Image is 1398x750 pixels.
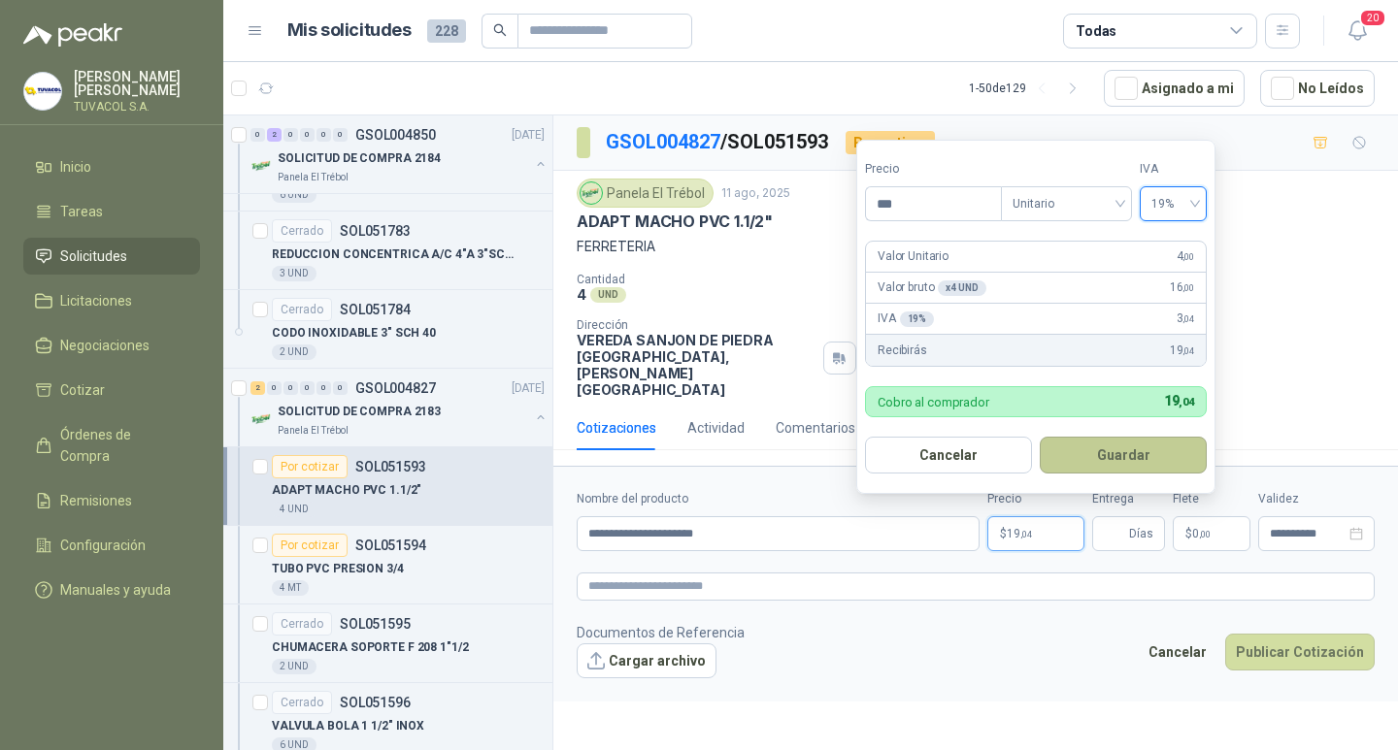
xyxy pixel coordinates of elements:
[577,643,716,678] button: Cargar archivo
[278,149,441,168] p: SOLICITUD DE COMPRA 2184
[300,381,315,395] div: 0
[493,23,507,37] span: search
[272,344,316,360] div: 2 UND
[24,73,61,110] img: Company Logo
[1040,437,1207,473] button: Guardar
[865,437,1032,473] button: Cancelar
[355,128,436,142] p: GSOL004850
[60,335,150,356] span: Negociaciones
[355,538,426,552] p: SOL051594
[23,571,200,608] a: Manuales y ayuda
[278,170,349,185] p: Panela El Trébol
[23,238,200,275] a: Solicitudes
[283,381,298,395] div: 0
[1185,528,1192,539] span: $
[577,286,586,303] p: 4
[60,290,132,311] span: Licitaciones
[272,245,514,264] p: REDUCCION CONCENTRICA A/C 4"A 3"SCH40
[1164,393,1194,408] span: 19
[23,193,200,230] a: Tareas
[1104,70,1245,107] button: Asignado a mi
[1260,70,1375,107] button: No Leídos
[1177,310,1194,328] span: 3
[577,273,856,286] p: Cantidad
[1140,160,1207,179] label: IVA
[577,490,980,508] label: Nombre del producto
[1013,189,1120,218] span: Unitario
[606,127,830,157] p: / SOL051593
[1129,517,1153,550] span: Días
[1182,251,1194,262] span: ,00
[427,19,466,43] span: 228
[60,245,127,267] span: Solicitudes
[577,318,815,332] p: Dirección
[60,579,171,601] span: Manuales y ayuda
[223,526,552,604] a: Por cotizarSOL051594TUBO PVC PRESION 3/44 MT
[316,381,331,395] div: 0
[1170,342,1194,360] span: 19
[278,423,349,439] p: Panela El Trébol
[1179,396,1194,408] span: ,04
[23,148,200,185] a: Inicio
[287,16,412,45] h1: Mis solicitudes
[577,417,656,439] div: Cotizaciones
[987,516,1084,551] p: $19,04
[1170,278,1194,297] span: 16
[223,212,552,290] a: CerradoSOL051783REDUCCION CONCENTRICA A/C 4"A 3"SCH403 UND
[60,424,182,467] span: Órdenes de Compra
[355,381,436,395] p: GSOL004827
[340,224,411,238] p: SOL051783
[878,247,949,266] p: Valor Unitario
[1007,528,1032,539] span: 19
[687,417,745,439] div: Actividad
[74,70,200,97] p: [PERSON_NAME] [PERSON_NAME]
[577,332,815,398] p: VEREDA SANJON DE PIEDRA [GEOGRAPHIC_DATA] , [PERSON_NAME][GEOGRAPHIC_DATA]
[878,278,986,297] p: Valor bruto
[1182,282,1194,293] span: ,00
[250,376,549,439] a: 2 0 0 0 0 0 GSOL004827[DATE] Company LogoSOLICITUD DE COMPRA 2183Panela El Trébol
[272,502,316,517] div: 4 UND
[272,560,404,578] p: TUBO PVC PRESION 3/4
[267,128,282,142] div: 2
[969,73,1088,104] div: 1 - 50 de 129
[1359,9,1386,27] span: 20
[23,482,200,519] a: Remisiones
[300,128,315,142] div: 0
[60,490,132,511] span: Remisiones
[606,130,720,153] a: GSOL004827
[846,131,935,154] div: Por cotizar
[938,280,985,296] div: x 4 UND
[74,101,200,113] p: TUVACOL S.A.
[250,128,265,142] div: 0
[1076,20,1116,42] div: Todas
[577,179,714,208] div: Panela El Trébol
[23,327,200,364] a: Negociaciones
[1173,516,1250,551] p: $ 0,00
[581,182,602,204] img: Company Logo
[776,417,855,439] div: Comentarios
[1092,490,1165,508] label: Entrega
[878,310,934,328] p: IVA
[355,460,426,473] p: SOL051593
[577,212,773,232] p: ADAPT MACHO PVC 1.1/2"
[60,535,146,556] span: Configuración
[272,717,424,735] p: VALVULA BOLA 1 1/2" INOX
[721,184,790,203] p: 11 ago, 2025
[865,160,1001,179] label: Precio
[272,481,421,500] p: ADAPT MACHO PVC 1.1/2"
[267,381,282,395] div: 0
[272,580,309,596] div: 4 MT
[250,381,265,395] div: 2
[223,604,552,683] a: CerradoSOL051595CHUMACERA SOPORTE F 208 1"1/22 UND
[590,287,626,303] div: UND
[333,381,348,395] div: 0
[900,311,935,327] div: 19 %
[223,290,552,369] a: CerradoSOL051784CODO INOXIDABLE 3" SCH 402 UND
[272,298,332,321] div: Cerrado
[316,128,331,142] div: 0
[512,126,545,145] p: [DATE]
[1258,490,1375,508] label: Validez
[272,455,348,478] div: Por cotizar
[512,379,545,398] p: [DATE]
[878,396,989,408] p: Cobro al comprador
